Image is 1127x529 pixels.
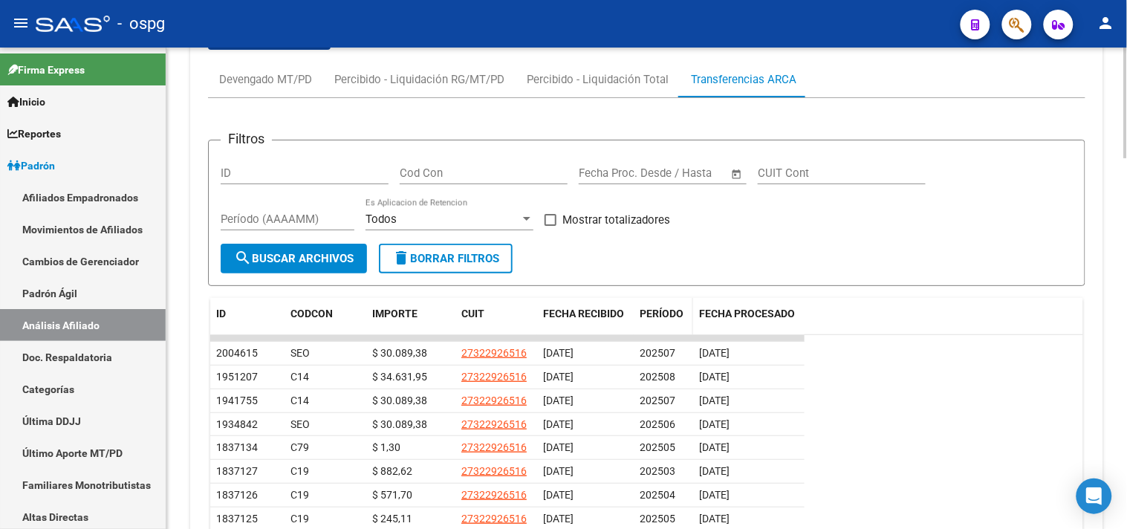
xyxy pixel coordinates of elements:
[372,513,412,525] span: $ 245,11
[640,441,675,453] span: 202505
[219,71,312,88] div: Devengado MT/PD
[699,489,730,501] span: [DATE]
[372,441,400,453] span: $ 1,30
[543,308,624,319] span: FECHA RECIBIDO
[392,252,499,265] span: Borrar Filtros
[579,166,639,180] input: Fecha inicio
[1076,478,1112,514] div: Open Intercom Messenger
[216,347,258,359] span: 2004615
[543,395,574,406] span: [DATE]
[366,298,455,347] datatable-header-cell: IMPORTE
[537,298,634,347] datatable-header-cell: FECHA RECIBIDO
[543,489,574,501] span: [DATE]
[285,298,337,347] datatable-header-cell: CODCON
[543,441,574,453] span: [DATE]
[1097,14,1115,32] mat-icon: person
[461,347,527,359] span: 27322926516
[117,7,165,40] span: - ospg
[461,441,527,453] span: 27322926516
[221,244,367,273] button: Buscar Archivos
[290,513,309,525] span: C19
[699,395,730,406] span: [DATE]
[461,489,527,501] span: 27322926516
[216,371,258,383] span: 1951207
[372,465,412,477] span: $ 882,62
[7,94,45,110] span: Inicio
[216,489,258,501] span: 1837126
[290,489,309,501] span: C19
[234,249,252,267] mat-icon: search
[216,308,226,319] span: ID
[455,298,537,347] datatable-header-cell: CUIT
[729,166,746,183] button: Open calendar
[640,418,675,430] span: 202506
[461,395,527,406] span: 27322926516
[210,298,285,347] datatable-header-cell: ID
[461,418,527,430] span: 27322926516
[216,418,258,430] span: 1934842
[234,252,354,265] span: Buscar Archivos
[7,62,85,78] span: Firma Express
[543,371,574,383] span: [DATE]
[372,308,418,319] span: IMPORTE
[372,489,412,501] span: $ 571,70
[699,441,730,453] span: [DATE]
[216,465,258,477] span: 1837127
[543,347,574,359] span: [DATE]
[461,371,527,383] span: 27322926516
[652,166,724,180] input: Fecha fin
[372,347,427,359] span: $ 30.089,38
[562,211,670,229] span: Mostrar totalizadores
[640,395,675,406] span: 202507
[640,371,675,383] span: 202508
[699,465,730,477] span: [DATE]
[372,371,427,383] span: $ 34.631,95
[461,513,527,525] span: 27322926516
[290,418,310,430] span: SEO
[640,347,675,359] span: 202507
[543,465,574,477] span: [DATE]
[640,513,675,525] span: 202505
[699,308,795,319] span: FECHA PROCESADO
[527,71,669,88] div: Percibido - Liquidación Total
[461,465,527,477] span: 27322926516
[334,71,504,88] div: Percibido - Liquidación RG/MT/PD
[699,418,730,430] span: [DATE]
[216,441,258,453] span: 1837134
[691,71,796,88] div: Transferencias ARCA
[640,489,675,501] span: 202504
[634,298,693,347] datatable-header-cell: PERÍODO
[699,347,730,359] span: [DATE]
[290,395,309,406] span: C14
[392,249,410,267] mat-icon: delete
[290,371,309,383] span: C14
[290,465,309,477] span: C19
[693,298,805,347] datatable-header-cell: FECHA PROCESADO
[379,244,513,273] button: Borrar Filtros
[543,418,574,430] span: [DATE]
[221,129,272,149] h3: Filtros
[290,347,310,359] span: SEO
[366,212,397,226] span: Todos
[216,513,258,525] span: 1837125
[372,395,427,406] span: $ 30.089,38
[543,513,574,525] span: [DATE]
[7,158,55,174] span: Padrón
[640,308,683,319] span: PERÍODO
[290,441,309,453] span: C79
[7,126,61,142] span: Reportes
[290,308,333,319] span: CODCON
[699,371,730,383] span: [DATE]
[461,308,484,319] span: CUIT
[640,465,675,477] span: 202503
[372,418,427,430] span: $ 30.089,38
[12,14,30,32] mat-icon: menu
[216,395,258,406] span: 1941755
[699,513,730,525] span: [DATE]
